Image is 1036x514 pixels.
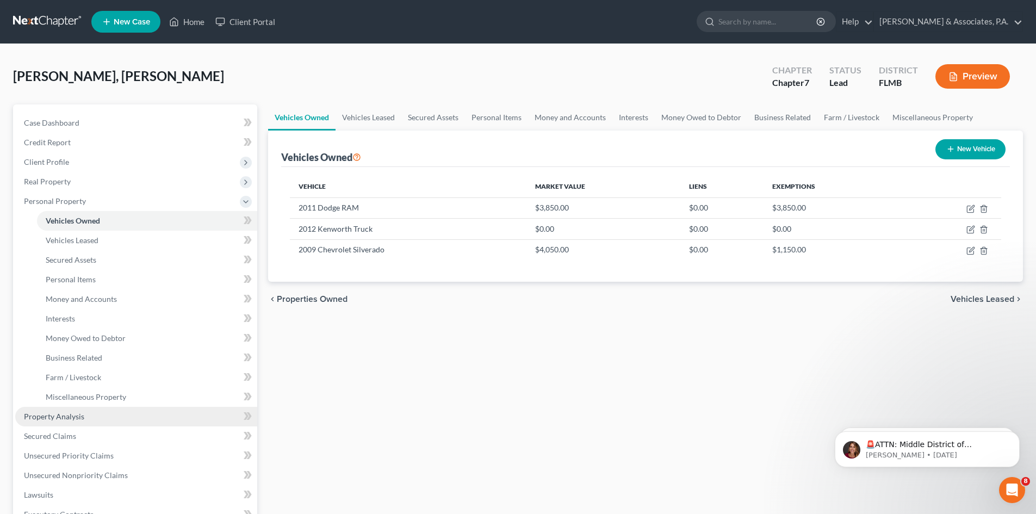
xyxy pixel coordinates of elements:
td: $0.00 [680,239,764,260]
span: Miscellaneous Property [46,392,126,401]
a: Personal Items [465,104,528,131]
td: $3,850.00 [526,197,680,218]
a: Miscellaneous Property [37,387,257,407]
span: Secured Assets [46,255,96,264]
th: Exemptions [764,176,902,197]
a: Help [836,12,873,32]
span: Unsecured Nonpriority Claims [24,470,128,480]
div: Lead [829,77,861,89]
span: [PERSON_NAME], [PERSON_NAME] [13,68,224,84]
span: Interests [46,314,75,323]
iframe: Intercom notifications message [818,408,1036,485]
a: Vehicles Leased [37,231,257,250]
td: $3,850.00 [764,197,902,218]
td: $0.00 [680,219,764,239]
span: Vehicles Owned [46,216,100,225]
span: Unsecured Priority Claims [24,451,114,460]
td: $0.00 [526,219,680,239]
span: Personal Property [24,196,86,206]
th: Market Value [526,176,680,197]
a: Interests [612,104,655,131]
a: Interests [37,309,257,329]
a: Case Dashboard [15,113,257,133]
span: Secured Claims [24,431,76,441]
span: Vehicles Leased [951,295,1014,304]
span: Lawsuits [24,490,53,499]
td: $4,050.00 [526,239,680,260]
a: Unsecured Priority Claims [15,446,257,466]
a: Lawsuits [15,485,257,505]
td: $0.00 [764,219,902,239]
div: FLMB [879,77,918,89]
a: Home [164,12,210,32]
div: Vehicles Owned [281,151,361,164]
span: Properties Owned [277,295,348,304]
a: Property Analysis [15,407,257,426]
a: [PERSON_NAME] & Associates, P.A. [874,12,1022,32]
th: Liens [680,176,764,197]
a: Money Owed to Debtor [37,329,257,348]
span: New Case [114,18,150,26]
span: Money Owed to Debtor [46,333,126,343]
span: Client Profile [24,157,69,166]
a: Miscellaneous Property [886,104,979,131]
span: Personal Items [46,275,96,284]
a: Secured Assets [401,104,465,131]
span: Vehicles Leased [46,236,98,245]
button: chevron_left Properties Owned [268,295,348,304]
a: Secured Claims [15,426,257,446]
td: 2009 Chevrolet Silverado [290,239,526,260]
button: New Vehicle [935,139,1006,159]
a: Business Related [37,348,257,368]
div: Chapter [772,64,812,77]
a: Money Owed to Debtor [655,104,748,131]
a: Credit Report [15,133,257,152]
iframe: Intercom live chat [999,477,1025,503]
a: Vehicles Leased [336,104,401,131]
i: chevron_left [268,295,277,304]
button: Preview [935,64,1010,89]
a: Personal Items [37,270,257,289]
span: Farm / Livestock [46,373,101,382]
button: Vehicles Leased chevron_right [951,295,1023,304]
a: Business Related [748,104,817,131]
a: Money and Accounts [528,104,612,131]
a: Farm / Livestock [817,104,886,131]
span: Real Property [24,177,71,186]
td: 2011 Dodge RAM [290,197,526,218]
td: 2012 Kenworth Truck [290,219,526,239]
a: Vehicles Owned [268,104,336,131]
span: Property Analysis [24,412,84,421]
i: chevron_right [1014,295,1023,304]
div: Status [829,64,861,77]
div: Chapter [772,77,812,89]
span: 8 [1021,477,1030,486]
div: District [879,64,918,77]
td: $1,150.00 [764,239,902,260]
span: Credit Report [24,138,71,147]
span: Case Dashboard [24,118,79,127]
th: Vehicle [290,176,526,197]
input: Search by name... [718,11,818,32]
td: $0.00 [680,197,764,218]
span: Business Related [46,353,102,362]
a: Vehicles Owned [37,211,257,231]
a: Client Portal [210,12,281,32]
a: Farm / Livestock [37,368,257,387]
span: Money and Accounts [46,294,117,304]
a: Secured Assets [37,250,257,270]
a: Money and Accounts [37,289,257,309]
a: Unsecured Nonpriority Claims [15,466,257,485]
span: 7 [804,77,809,88]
